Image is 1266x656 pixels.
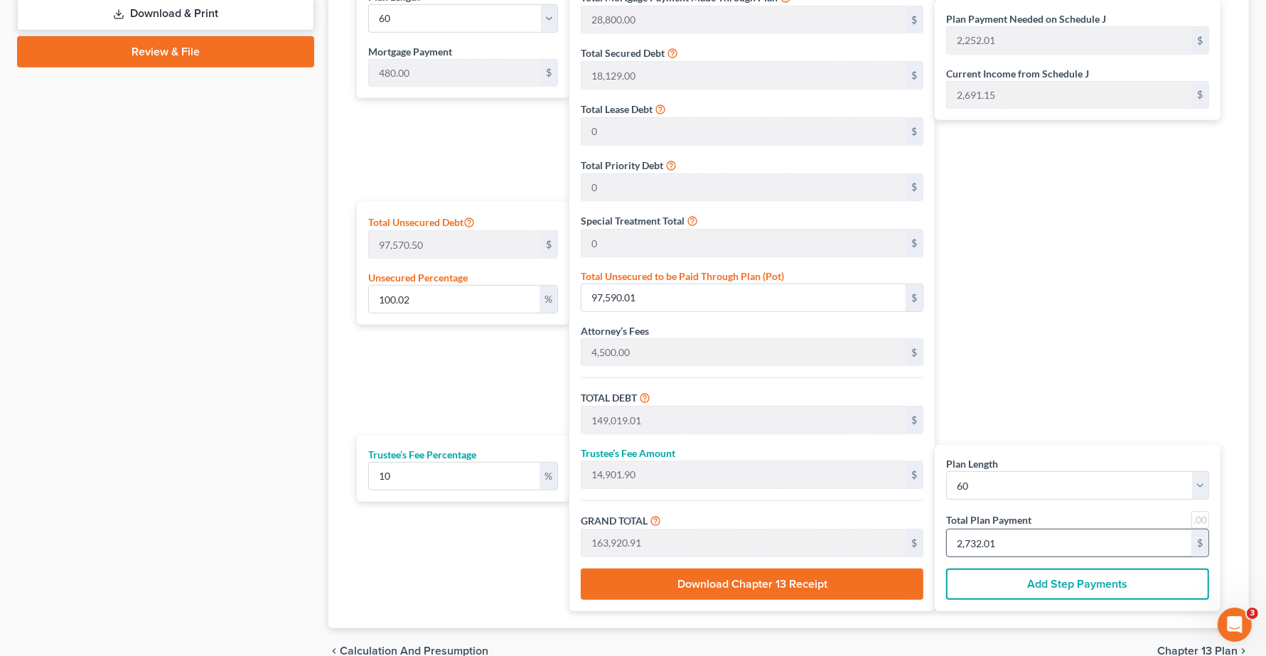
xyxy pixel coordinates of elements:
[369,231,540,258] input: 0.00
[540,60,557,87] div: $
[581,158,663,173] label: Total Priority Debt
[946,11,1106,26] label: Plan Payment Needed on Schedule J
[947,27,1191,54] input: 0.00
[581,461,906,488] input: 0.00
[368,213,475,230] label: Total Unsecured Debt
[906,461,923,488] div: $
[368,270,468,285] label: Unsecured Percentage
[581,174,906,201] input: 0.00
[1191,511,1209,529] a: Round to nearest dollar
[1247,608,1258,619] span: 3
[581,529,906,556] input: 0.00
[369,463,540,490] input: 0.00
[581,323,649,338] label: Attorney’s Fees
[369,286,540,313] input: 0.00
[906,62,923,89] div: $
[581,213,685,228] label: Special Treatment Total
[947,82,1191,109] input: 0.00
[906,339,923,366] div: $
[368,44,452,59] label: Mortgage Payment
[1191,529,1208,556] div: $
[17,36,314,68] a: Review & File
[946,512,1031,527] label: Total Plan Payment
[540,463,557,490] div: %
[906,407,923,434] div: $
[581,118,906,145] input: 0.00
[581,390,637,405] label: TOTAL DEBT
[368,447,476,462] label: Trustee’s Fee Percentage
[581,513,648,528] label: GRAND TOTAL
[581,45,665,60] label: Total Secured Debt
[906,529,923,556] div: $
[946,569,1209,600] button: Add Step Payments
[581,6,906,33] input: 0.00
[1218,608,1252,642] iframe: Intercom live chat
[906,230,923,257] div: $
[906,284,923,311] div: $
[1191,82,1208,109] div: $
[581,569,923,600] button: Download Chapter 13 Receipt
[946,456,998,471] label: Plan Length
[581,230,906,257] input: 0.00
[1191,27,1208,54] div: $
[581,339,906,366] input: 0.00
[581,284,906,311] input: 0.00
[581,269,784,284] label: Total Unsecured to be Paid Through Plan (Pot)
[946,66,1089,81] label: Current Income from Schedule J
[906,6,923,33] div: $
[369,60,540,87] input: 0.00
[906,174,923,201] div: $
[581,407,906,434] input: 0.00
[540,286,557,313] div: %
[540,231,557,258] div: $
[581,102,653,117] label: Total Lease Debt
[581,446,675,461] label: Trustee’s Fee Amount
[906,118,923,145] div: $
[947,529,1191,556] input: 0.00
[581,62,906,89] input: 0.00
